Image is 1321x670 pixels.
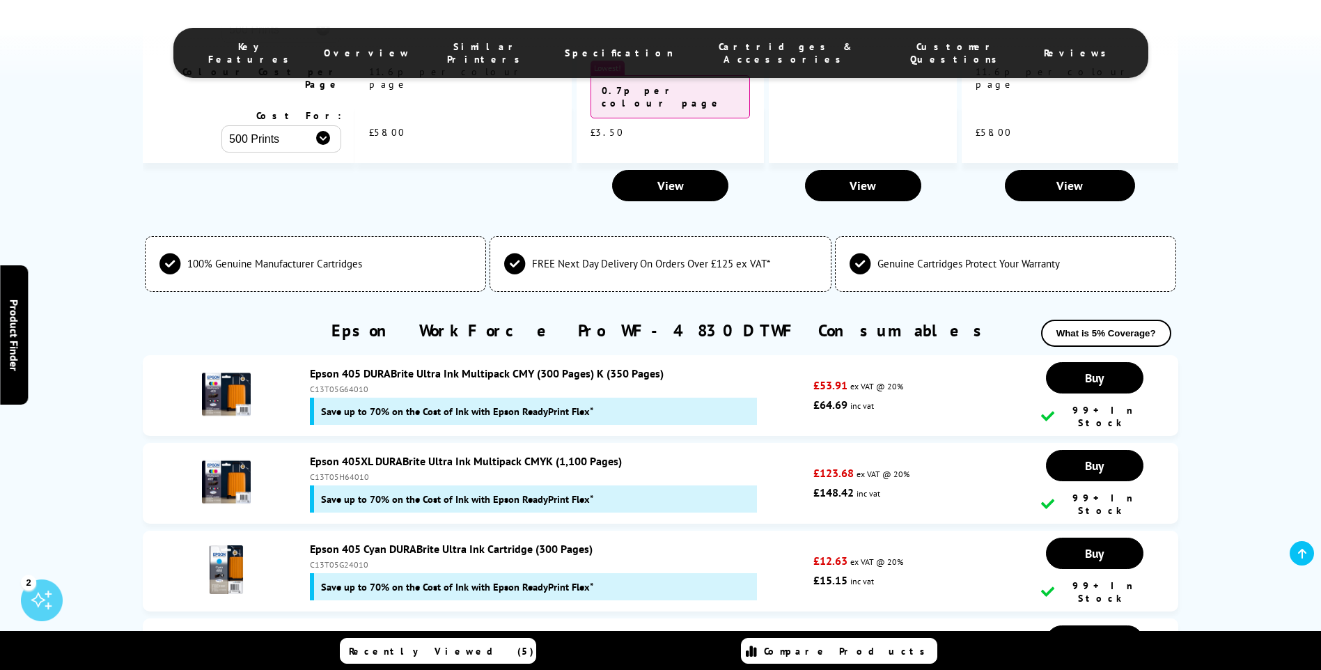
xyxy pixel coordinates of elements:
strong: £12.63 [813,554,847,568]
div: 99+ In Stock [1041,404,1148,429]
span: Recently Viewed (5) [349,645,534,657]
a: Epson 405 Cyan DURABrite Ultra Ink Cartridge (300 Pages) [310,542,593,556]
span: Similar Printers [438,40,538,65]
div: C13T05G64010 [310,384,806,394]
span: inc vat [857,488,880,499]
span: Cost For: [256,109,341,122]
span: View [850,178,876,194]
span: inc vat [850,400,874,411]
span: Genuine Cartridges Protect Your Warranty [877,257,1060,270]
span: £3.50 [591,126,624,139]
span: Reviews [1044,47,1113,59]
span: Save up to 70% on the Cost of Ink with Epson ReadyPrint Flex* [321,492,593,506]
a: Compare Products [741,638,937,664]
div: C13T05G24010 [310,559,806,570]
span: Specification [565,47,673,59]
a: Epson 405 DURABrite Ultra Ink Multipack CMY (300 Pages) K (350 Pages) [310,366,664,380]
a: Epson 405 Magenta DURABrite Ultra Ink Cartridge (300 Pages) [310,630,612,644]
a: View [612,170,728,201]
span: Compare Products [764,645,932,657]
button: What is 5% Coverage? [1041,320,1171,347]
img: Epson 405XL DURABrite Ultra Ink Multipack CMYK (1,100 Pages) [202,458,251,506]
strong: £64.69 [813,398,847,412]
span: FREE Next Day Delivery On Orders Over £125 ex VAT* [532,257,770,270]
strong: £15.15 [813,573,847,587]
span: Buy [1085,458,1104,474]
span: Save up to 70% on the Cost of Ink with Epson ReadyPrint Flex* [321,580,593,593]
span: ex VAT @ 20% [850,381,903,391]
span: Cartridges & Accessories [701,40,870,65]
span: Buy [1085,545,1104,561]
span: ex VAT @ 20% [850,556,903,567]
strong: £53.91 [813,378,847,392]
span: Product Finder [7,299,21,371]
span: £58.00 [976,126,1012,139]
a: View [805,170,921,201]
div: 0.7p per colour page [591,75,751,118]
img: Epson 405 Cyan DURABrite Ultra Ink Cartridge (300 Pages) [202,545,251,594]
span: Overview [324,47,410,59]
span: View [657,178,684,194]
a: Epson WorkForce Pro WF-4830DTWF Consumables [331,320,990,341]
span: Key Features [208,40,296,65]
img: Epson 405 DURABrite Ultra Ink Multipack CMY (300 Pages) K (350 Pages) [202,370,251,419]
span: View [1056,178,1083,194]
strong: £123.68 [813,466,854,480]
a: Epson 405XL DURABrite Ultra Ink Multipack CMYK (1,100 Pages) [310,454,622,468]
div: 99+ In Stock [1041,492,1148,517]
div: C13T05H64010 [310,472,806,482]
span: Save up to 70% on the Cost of Ink with Epson ReadyPrint Flex* [321,405,593,418]
div: 2 [21,575,36,590]
strong: £148.42 [813,485,854,499]
span: Customer Questions [898,40,1015,65]
span: inc vat [850,576,874,586]
a: Recently Viewed (5) [340,638,536,664]
span: ex VAT @ 20% [857,469,909,479]
span: £58.00 [369,126,405,139]
span: 100% Genuine Manufacturer Cartridges [187,257,362,270]
div: 99+ In Stock [1041,579,1148,605]
span: Buy [1085,370,1104,386]
a: View [1005,170,1135,201]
